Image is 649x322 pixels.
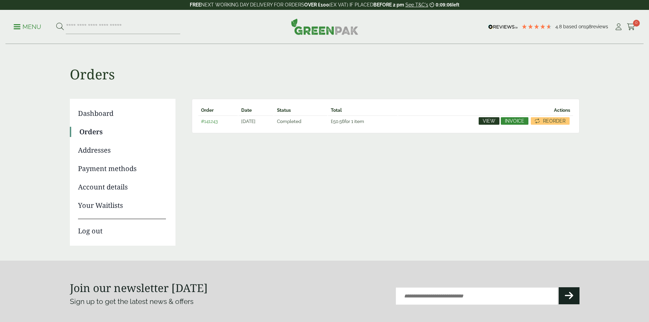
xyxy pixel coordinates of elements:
[614,24,623,30] i: My Account
[70,280,208,295] strong: Join our newsletter [DATE]
[563,24,584,29] span: Based on
[331,119,344,124] span: 50.56
[241,107,252,113] span: Date
[14,23,41,30] a: Menu
[488,25,518,29] img: REVIEWS.io
[201,119,218,124] a: #141243
[190,2,201,7] strong: FREE
[543,119,566,123] span: Reorder
[531,117,570,125] a: Reorder
[554,107,570,113] span: Actions
[405,2,428,7] a: See T&C's
[633,20,640,27] span: 0
[483,119,495,123] span: View
[555,24,563,29] span: 4.8
[78,145,166,155] a: Addresses
[452,2,459,7] span: left
[274,116,327,127] td: Completed
[70,44,580,82] h1: Orders
[331,107,342,113] span: Total
[331,119,333,124] span: £
[79,127,166,137] a: Orders
[78,200,166,211] a: Your Waitlists
[479,117,499,125] a: View
[591,24,608,29] span: reviews
[328,116,398,127] td: for 1 item
[78,219,166,236] a: Log out
[627,24,635,30] i: Cart
[241,119,256,124] time: [DATE]
[436,2,452,7] span: 0:09:06
[627,22,635,32] a: 0
[304,2,329,7] strong: OVER £100
[14,23,41,31] p: Menu
[291,18,358,35] img: GreenPak Supplies
[584,24,591,29] span: 198
[78,182,166,192] a: Account details
[501,117,528,125] a: Invoice
[505,119,524,123] span: Invoice
[277,107,291,113] span: Status
[78,108,166,119] a: Dashboard
[78,164,166,174] a: Payment methods
[373,2,404,7] strong: BEFORE 2 pm
[201,107,214,113] span: Order
[70,296,299,307] p: Sign up to get the latest news & offers
[521,24,552,30] div: 4.79 Stars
